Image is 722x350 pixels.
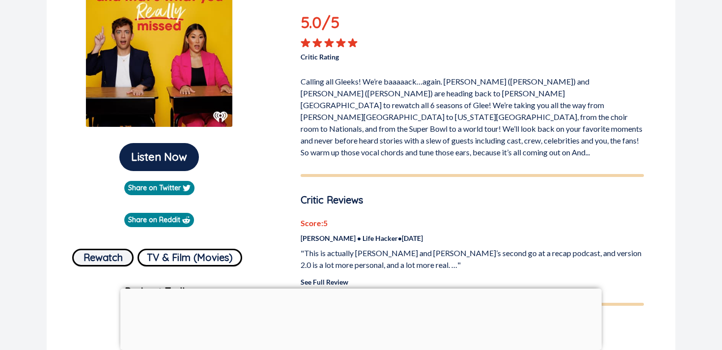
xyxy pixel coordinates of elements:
p: [PERSON_NAME] • Life Hacker • [DATE] [301,233,644,243]
p: Score: 5 [301,217,644,229]
a: TV & Film (Movies) [138,245,242,266]
p: 5.0 /5 [301,10,369,38]
a: See Full Review [301,278,348,286]
a: Rewatch [72,245,134,266]
button: Rewatch [72,249,134,266]
p: "This is actually [PERSON_NAME] and [PERSON_NAME]’s second go at a recap podcast, and version 2.0... [301,247,644,271]
a: Share on Reddit [124,213,194,227]
p: Critic Rating [301,48,472,62]
iframe: Advertisement [120,289,602,348]
p: Critic Reviews [301,193,644,207]
p: Calling all Gleeks! We’re baaaaack…again. [PERSON_NAME] ([PERSON_NAME]) and [PERSON_NAME] ([PERSO... [301,72,644,158]
button: Listen Now [119,143,199,171]
a: Share on Twitter [124,181,194,195]
button: TV & Film (Movies) [138,249,242,266]
p: Podcast Trailer [55,284,264,299]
